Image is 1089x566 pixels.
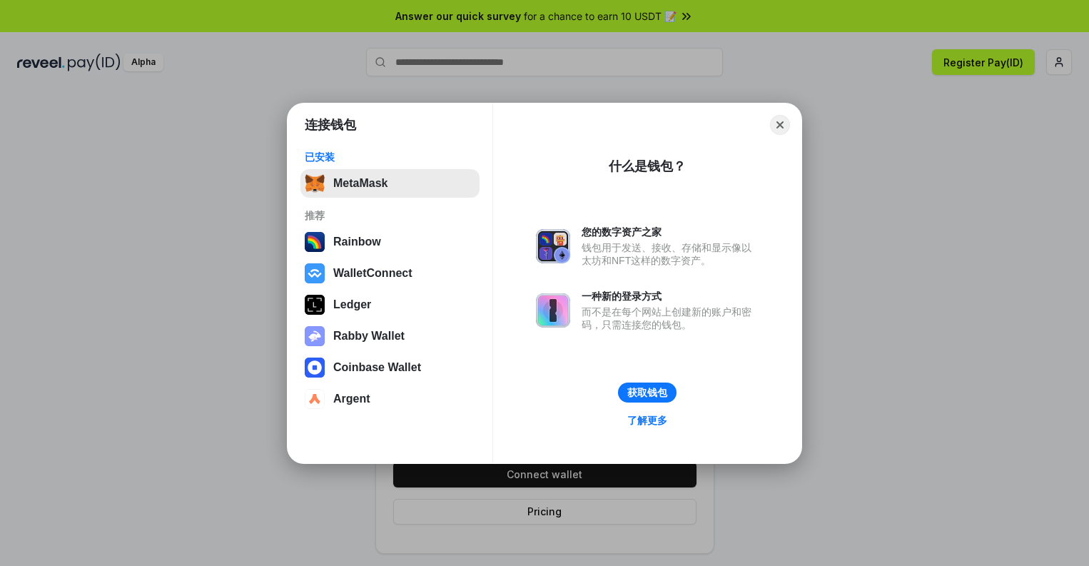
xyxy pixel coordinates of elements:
div: 推荐 [305,209,475,222]
div: 而不是在每个网站上创建新的账户和密码，只需连接您的钱包。 [582,305,759,331]
button: WalletConnect [300,259,480,288]
div: 钱包用于发送、接收、存储和显示像以太坊和NFT这样的数字资产。 [582,241,759,267]
button: 获取钱包 [618,383,677,403]
div: MetaMask [333,177,388,190]
button: Rabby Wallet [300,322,480,350]
img: svg+xml,%3Csvg%20width%3D%2228%22%20height%3D%2228%22%20viewBox%3D%220%200%2028%2028%22%20fill%3D... [305,389,325,409]
button: Rainbow [300,228,480,256]
div: 已安装 [305,151,475,163]
img: svg+xml,%3Csvg%20width%3D%2228%22%20height%3D%2228%22%20viewBox%3D%220%200%2028%2028%22%20fill%3D... [305,263,325,283]
a: 了解更多 [619,411,676,430]
div: WalletConnect [333,267,412,280]
img: svg+xml,%3Csvg%20xmlns%3D%22http%3A%2F%2Fwww.w3.org%2F2000%2Fsvg%22%20fill%3D%22none%22%20viewBox... [305,326,325,346]
h1: 连接钱包 [305,116,356,133]
img: svg+xml,%3Csvg%20xmlns%3D%22http%3A%2F%2Fwww.w3.org%2F2000%2Fsvg%22%20fill%3D%22none%22%20viewBox... [536,293,570,328]
div: 了解更多 [627,414,667,427]
img: svg+xml,%3Csvg%20width%3D%2228%22%20height%3D%2228%22%20viewBox%3D%220%200%2028%2028%22%20fill%3D... [305,358,325,378]
div: Rainbow [333,236,381,248]
img: svg+xml,%3Csvg%20fill%3D%22none%22%20height%3D%2233%22%20viewBox%3D%220%200%2035%2033%22%20width%... [305,173,325,193]
button: Close [770,115,790,135]
div: Coinbase Wallet [333,361,421,374]
img: svg+xml,%3Csvg%20width%3D%22120%22%20height%3D%22120%22%20viewBox%3D%220%200%20120%20120%22%20fil... [305,232,325,252]
button: MetaMask [300,169,480,198]
div: Ledger [333,298,371,311]
img: svg+xml,%3Csvg%20xmlns%3D%22http%3A%2F%2Fwww.w3.org%2F2000%2Fsvg%22%20width%3D%2228%22%20height%3... [305,295,325,315]
button: Coinbase Wallet [300,353,480,382]
button: Argent [300,385,480,413]
div: 一种新的登录方式 [582,290,759,303]
img: svg+xml,%3Csvg%20xmlns%3D%22http%3A%2F%2Fwww.w3.org%2F2000%2Fsvg%22%20fill%3D%22none%22%20viewBox... [536,229,570,263]
div: Argent [333,393,370,405]
div: 您的数字资产之家 [582,226,759,238]
div: 什么是钱包？ [609,158,686,175]
div: Rabby Wallet [333,330,405,343]
button: Ledger [300,290,480,319]
div: 获取钱包 [627,386,667,399]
